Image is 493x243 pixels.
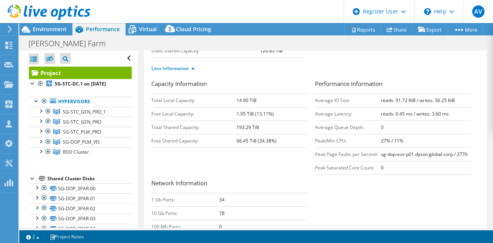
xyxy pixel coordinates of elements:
[219,196,225,203] b: 34
[151,121,236,134] td: Total Shared Capacity:
[236,124,259,131] b: 193.29 TiB
[412,23,448,35] a: Export
[236,97,257,104] b: 14.90 TiB
[236,111,274,117] b: 1.95 TiB (13.11%)
[260,47,283,54] b: 126.85 TiB
[315,147,381,161] td: Peak Page Faults per Second:
[63,119,101,125] span: SG-STC_GEN_PRO
[151,65,195,72] a: Less Information
[381,111,449,117] b: reads: 0.45 ms / writes: 3.60 ms
[176,25,211,33] span: Cloud Pricing
[151,134,236,147] td: Free Shared Capacity:
[29,67,132,79] a: Project
[315,121,381,134] td: Average Queue Depth:
[381,97,455,104] b: reads: 91.72 KiB / writes: 36.25 KiB
[472,5,485,18] span: AV
[151,47,260,55] label: Used Shared Capacity
[29,107,132,117] a: SG-STC_GEN_PRO_1
[29,127,132,137] a: SG-STC_PLM_PRO
[315,134,381,147] td: Peak/Min CPU:
[448,23,483,35] a: More
[424,8,431,15] svg: \n
[315,79,471,90] h3: Performance Information
[219,223,222,230] b: 0
[25,39,118,48] h1: [PERSON_NAME] Farm
[151,206,219,220] td: 10 Gb Ports:
[63,109,106,115] span: SG-STC_GEN_PRO_1
[33,25,67,33] span: Environment
[63,149,89,155] span: RDD Cluster
[151,220,219,233] td: 100 Mb Ports:
[344,23,381,35] a: Reports
[151,193,219,206] td: 1 Gb Ports:
[151,79,308,90] h3: Capacity Information
[151,94,236,107] td: Total Local Capacity:
[63,139,100,145] span: SG-DOP_PLM_VIS
[29,97,132,107] a: Hypervisors
[29,137,132,147] a: SG-DOP_PLM_VIS
[21,232,45,241] a: 2
[29,224,132,234] a: SG-DOP_3PAR-04
[381,164,384,171] b: 0
[381,23,413,35] a: Share
[55,80,106,87] b: SG-STC-DC.1 on [DATE]
[381,124,384,131] b: 0
[29,203,132,213] a: SG-DOP_3PAR-02
[151,179,308,189] h3: Network Information
[29,183,132,193] a: SG-DOP_3PAR-00
[29,79,132,89] a: SG-STC-DC.1 on [DATE]
[315,161,381,174] td: Peak Saturated Core Count:
[381,151,468,158] b: sg-dop-esx-p01.dyson.global.corp / 2770
[236,137,277,144] b: 66.45 TiB (34.38%)
[139,25,157,33] span: Virtual
[315,94,381,107] td: Average IO Size:
[151,107,236,121] td: Free Local Capacity:
[29,193,132,203] a: SG-DOP_3PAR-01
[381,137,403,144] b: 27% / 11%
[63,129,101,135] span: SG-STC_PLM_PRO
[29,117,132,127] a: SG-STC_GEN_PRO
[47,174,132,183] div: Shared Cluster Disks
[29,147,132,157] a: RDD Cluster
[44,232,89,241] a: Project Notes
[29,214,132,224] a: SG-DOP_3PAR-03
[86,25,120,33] span: Performance
[315,107,381,121] td: Average Latency:
[219,210,225,216] b: 78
